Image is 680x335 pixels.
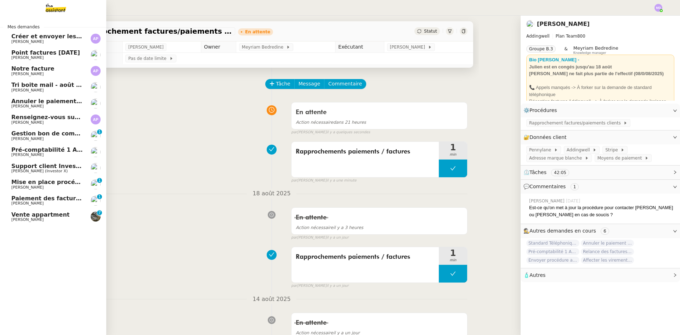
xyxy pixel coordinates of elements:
[523,169,575,175] span: ⏲️
[439,257,467,263] span: min
[556,34,577,39] span: Plan Team
[11,169,68,173] span: [PERSON_NAME] (Investor X)
[327,129,370,135] span: il y a quelques secondes
[91,212,101,222] img: 390d5429-d57e-4c9b-b625-ae6f09e29702
[654,4,662,12] img: svg
[566,198,582,204] span: [DATE]
[597,155,645,162] span: Moyens de paiement
[526,248,579,255] span: Pré-comptabilité 1 ADDINGWELL - 1 août 2025
[526,240,579,247] span: Standard Téléphonique - [PERSON_NAME]/Addingwell
[573,45,618,55] app-user-label: Knowledge manager
[526,20,534,28] img: users%2FrssbVgR8pSYriYNmUDKzQX9syo02%2Favatar%2Fb215b948-7ecd-4adc-935c-e0e4aeaee93e
[529,146,554,153] span: Pennylane
[11,88,44,93] span: [PERSON_NAME]
[98,178,101,184] p: 1
[91,99,101,108] img: users%2FrssbVgR8pSYriYNmUDKzQX9syo02%2Favatar%2Fb215b948-7ecd-4adc-935c-e0e4aeaee93e
[79,28,232,35] span: Rapprochement factures/paiements clients - 1 août 2025
[296,320,327,326] span: En attente
[11,49,80,56] span: Point factures [DATE]
[97,210,102,215] nz-badge-sup: 7
[245,30,270,34] div: En attente
[335,41,384,53] td: Exécutant
[439,152,467,158] span: min
[601,228,609,235] nz-tag: 6
[291,129,297,135] span: par
[247,189,296,199] span: 18 août 2025
[265,79,295,89] button: Tâche
[98,129,101,136] p: 1
[11,39,44,44] span: [PERSON_NAME]
[97,194,102,199] nz-badge-sup: 1
[529,204,674,218] div: Est-ce qu'on met à jour la procédure pour contacter [PERSON_NAME] ou [PERSON_NAME] en cas de souc...
[97,129,102,134] nz-badge-sup: 1
[91,147,101,157] img: users%2FrssbVgR8pSYriYNmUDKzQX9syo02%2Favatar%2Fb215b948-7ecd-4adc-935c-e0e4aeaee93e
[11,185,44,190] span: [PERSON_NAME]
[91,34,101,44] img: svg
[291,235,297,241] span: par
[247,295,296,304] span: 14 août 2025
[11,130,145,137] span: Gestion bon de commande - 19 août 2025
[526,257,579,264] span: Envoyer procédure abonnements Qonto
[551,169,569,176] nz-tag: 42:05
[201,41,236,53] td: Owner
[11,114,145,121] span: Renseignez-vous sur l'offre de parrainage
[296,120,333,125] span: Action nécessaire
[3,23,44,30] span: Mes demandes
[327,178,356,184] span: il y a une minute
[521,130,680,144] div: 🔐Données client
[577,34,585,39] span: 800
[529,119,623,127] span: Rapprochement factures/paiements clients
[529,228,596,234] span: Autres demandes en cours
[98,194,101,201] p: 1
[424,29,437,34] span: Statut
[91,82,101,92] img: users%2F9mvJqJUvllffspLsQzytnd0Nt4c2%2Favatar%2F82da88e3-d90d-4e39-b37d-dcb7941179ae
[521,268,680,282] div: 🧴Autres
[529,134,567,140] span: Données client
[581,240,634,247] span: Annuler le paiement erroné
[324,79,366,89] button: Commentaire
[91,115,101,124] img: svg
[573,45,618,51] span: Meyriam Bedredine
[11,104,44,108] span: [PERSON_NAME]
[529,198,566,204] span: [PERSON_NAME]
[529,71,664,76] strong: [PERSON_NAME] ne fait plus partie de l'effectif (08/0/08/2025)
[11,55,44,60] span: [PERSON_NAME]
[529,155,585,162] span: Adresse marque blanche
[294,79,324,89] button: Message
[11,120,44,125] span: [PERSON_NAME]
[91,131,101,141] img: users%2F9mvJqJUvllffspLsQzytnd0Nt4c2%2Favatar%2F82da88e3-d90d-4e39-b37d-dcb7941179ae
[529,107,557,113] span: Procédures
[529,57,579,62] a: Bio [PERSON_NAME] -
[564,45,567,55] span: &
[521,180,680,194] div: 💬Commentaires 1
[11,152,44,157] span: [PERSON_NAME]
[128,44,164,51] span: [PERSON_NAME]
[521,166,680,179] div: ⏲️Tâches 42:05
[571,183,579,190] nz-tag: 1
[291,283,348,289] small: [PERSON_NAME]
[91,196,101,206] img: users%2FoU9mdHte1obU4mgbfL3mcCoP1F12%2Favatar%2F1be82a40-f611-465c-b415-bc30ec7e3527
[390,44,428,51] span: [PERSON_NAME]
[91,163,101,173] img: users%2FUWPTPKITw0gpiMilXqRXG5g9gXH3%2Favatar%2F405ab820-17f5-49fd-8f81-080694535f4d
[605,146,620,153] span: Stripe
[581,257,634,264] span: Affecter les virements Spendesk au compte 517000
[11,211,69,218] span: Vente appartment
[11,33,133,40] span: Créer et envoyer les factures Tankyou
[11,72,44,76] span: [PERSON_NAME]
[291,129,370,135] small: [PERSON_NAME]
[291,178,356,184] small: [PERSON_NAME]
[529,84,671,98] div: 📞 Appels manqués -> À forker sur la demande de standard téléphonique
[523,184,582,189] span: 💬
[296,146,435,157] span: Rapprochements paiements / factures
[529,64,612,69] strong: Julien est en congés jusqu'au 18 août
[581,248,634,255] span: Relance des factures- août 2025
[296,214,327,221] span: En attente
[296,225,333,230] span: Action nécessaire
[11,146,160,153] span: Pré-comptabilité 1 ADDINGWELL - 1 août 2025
[299,80,320,88] span: Message
[11,201,44,206] span: [PERSON_NAME]
[526,34,550,39] span: Addingwell
[529,98,671,112] div: Réception factures Addingwell --> À forker sur la demande "relance des factures"
[327,235,348,241] span: il y a un jour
